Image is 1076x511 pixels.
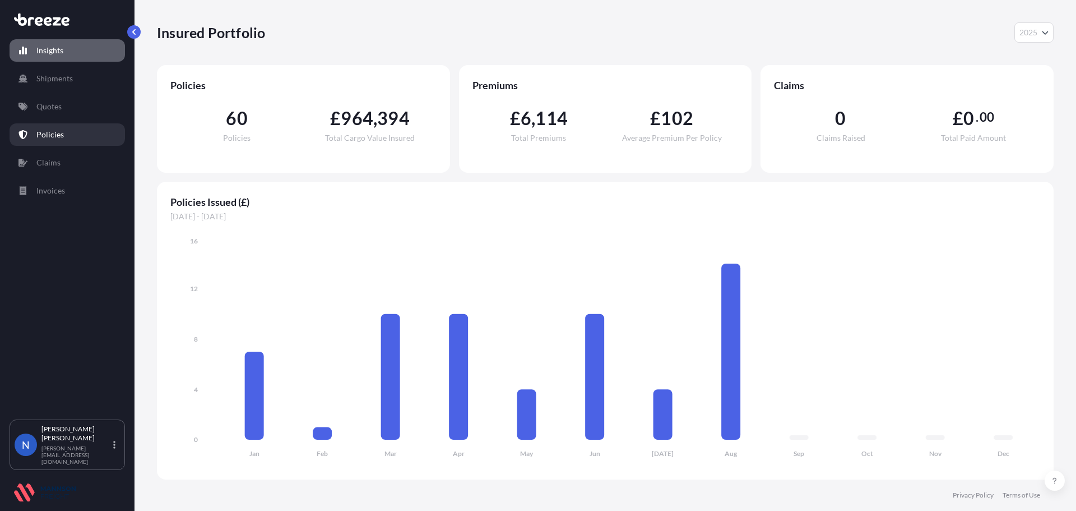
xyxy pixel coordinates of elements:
[373,109,377,127] span: ,
[794,449,804,458] tspan: Sep
[170,79,437,92] span: Policies
[377,109,410,127] span: 394
[725,449,738,458] tspan: Aug
[36,157,61,168] p: Claims
[520,449,534,458] tspan: May
[1003,491,1040,500] a: Terms of Use
[963,109,974,127] span: 0
[817,134,865,142] span: Claims Raised
[194,385,198,394] tspan: 4
[249,449,259,458] tspan: Jan
[384,449,397,458] tspan: Mar
[998,449,1009,458] tspan: Dec
[14,484,76,501] img: organization-logo
[36,73,73,84] p: Shipments
[341,109,373,127] span: 964
[194,335,198,343] tspan: 8
[10,95,125,118] a: Quotes
[190,284,198,293] tspan: 12
[941,134,1006,142] span: Total Paid Amount
[10,123,125,146] a: Policies
[41,425,111,443] p: [PERSON_NAME] [PERSON_NAME]
[10,151,125,174] a: Claims
[535,109,568,127] span: 114
[531,109,535,127] span: ,
[976,113,978,122] span: .
[510,109,521,127] span: £
[36,45,63,56] p: Insights
[223,134,251,142] span: Policies
[170,195,1040,209] span: Policies Issued (£)
[36,185,65,196] p: Invoices
[41,445,111,465] p: [PERSON_NAME][EMAIL_ADDRESS][DOMAIN_NAME]
[190,237,198,245] tspan: 16
[661,109,693,127] span: 102
[590,449,600,458] tspan: Jun
[953,109,963,127] span: £
[511,134,566,142] span: Total Premiums
[953,491,994,500] a: Privacy Policy
[157,24,265,42] p: Insured Portfolio
[835,109,846,127] span: 0
[1014,22,1054,43] button: Year Selector
[980,113,994,122] span: 00
[226,109,247,127] span: 60
[453,449,465,458] tspan: Apr
[521,109,531,127] span: 6
[10,67,125,90] a: Shipments
[22,439,30,450] span: N
[330,109,341,127] span: £
[774,79,1040,92] span: Claims
[652,449,674,458] tspan: [DATE]
[194,435,198,444] tspan: 0
[325,134,415,142] span: Total Cargo Value Insured
[10,179,125,202] a: Invoices
[472,79,739,92] span: Premiums
[36,129,64,140] p: Policies
[36,101,62,112] p: Quotes
[861,449,873,458] tspan: Oct
[650,109,661,127] span: £
[929,449,942,458] tspan: Nov
[10,39,125,62] a: Insights
[170,211,1040,222] span: [DATE] - [DATE]
[622,134,722,142] span: Average Premium Per Policy
[317,449,328,458] tspan: Feb
[1019,27,1037,38] span: 2025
